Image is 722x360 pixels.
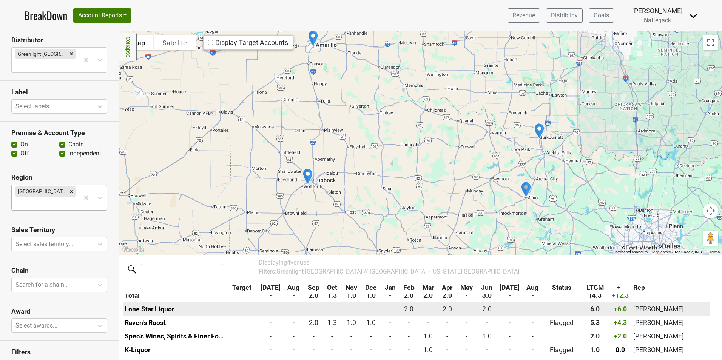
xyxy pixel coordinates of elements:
h3: Label [11,88,107,96]
td: 1.0 [418,343,438,357]
td: - [438,329,456,343]
td: - [258,316,283,329]
th: 2.0 [400,289,418,302]
button: Drag Pegman onto the map to open Street View [703,231,718,246]
div: K-Liquor [531,120,548,142]
a: BreakDown [24,8,67,23]
a: Revenue [508,8,540,23]
td: - [497,316,522,329]
th: LTCM: activate to sort column ascending [581,281,609,294]
th: Total [123,289,226,302]
label: Independent [68,149,101,158]
td: 1.0 [418,329,438,343]
a: K-Liquor [125,346,150,354]
td: - [258,343,283,357]
th: Apr: activate to sort column ascending [438,281,456,294]
td: - [304,343,323,357]
td: - [258,329,283,343]
label: Chain [68,140,84,149]
div: [GEOGRAPHIC_DATA] - [US_STATE][GEOGRAPHIC_DATA] [15,186,67,196]
td: 1.0 [341,316,361,329]
th: +-: activate to sort column ascending [609,281,632,294]
td: 2.0 [400,302,418,316]
button: Account Reports [73,8,131,23]
td: - [304,329,323,343]
td: 1.3 [323,316,341,329]
td: - [283,329,304,343]
td: [PERSON_NAME] [632,343,710,357]
th: Jan: activate to sort column ascending [381,281,400,294]
div: Display Target Accounts [208,38,288,47]
th: Aug: activate to sort column ascending [522,281,543,294]
td: - [283,343,304,357]
td: - [304,302,323,316]
th: &nbsp;: activate to sort column ascending [123,281,226,294]
th: - [522,289,543,302]
h3: Award [11,308,107,315]
h3: Sales Territory [11,226,107,234]
th: Status: activate to sort column ascending [543,281,581,294]
td: - [418,316,438,329]
td: - [497,329,522,343]
th: Mar: activate to sort column ascending [418,281,438,294]
td: - [497,302,522,316]
th: Aug: activate to sort column ascending [283,281,304,294]
td: [PERSON_NAME] [632,302,710,316]
td: - [418,302,438,316]
td: +6.0 [609,302,632,316]
td: - [341,329,361,343]
button: Map camera controls [703,203,718,218]
span: Greenlight-[GEOGRAPHIC_DATA] // [GEOGRAPHIC_DATA] - [US_STATE][GEOGRAPHIC_DATA] [276,268,519,275]
td: - [283,302,304,316]
td: Flagged [543,316,581,329]
h3: Chain [11,267,107,275]
td: 0.0 [609,343,632,357]
td: +2.0 [609,329,632,343]
td: - [400,329,418,343]
td: - [323,329,341,343]
td: - [258,302,283,316]
td: 2.0 [304,316,323,329]
td: - [477,343,497,357]
a: Spec's Wines, Spirits & Finer Foods [125,332,230,340]
td: - [400,316,418,329]
td: - [438,316,456,329]
td: - [456,302,477,316]
td: Flagged [543,343,581,357]
span: +12.3 [612,292,629,299]
td: - [522,329,543,343]
td: - [361,343,381,357]
td: - [341,343,361,357]
button: Toggle fullscreen view [703,35,718,50]
td: 2.0 [581,329,609,343]
label: On [20,140,28,149]
th: Target: activate to sort column ascending [226,281,258,294]
a: Lone Star Liquor [125,305,174,313]
th: Jul: activate to sort column ascending [497,281,522,294]
img: Google [121,245,146,255]
td: +4.3 [609,316,632,329]
td: 2.0 [438,302,456,316]
td: - [341,302,361,316]
th: Oct: activate to sort column ascending [323,281,341,294]
div: Greenlight-[GEOGRAPHIC_DATA] [15,49,67,59]
a: Distrib Inv [546,8,583,23]
span: Natterjack [644,17,671,24]
th: - [497,289,522,302]
td: - [497,343,522,357]
th: Feb: activate to sort column ascending [400,281,418,294]
th: Rep: activate to sort column ascending [632,281,710,294]
th: 3.0 [477,289,497,302]
td: [PERSON_NAME] [632,329,710,343]
th: 14.3 [581,289,609,302]
td: - [381,302,400,316]
td: - [456,343,477,357]
h3: Region [11,174,107,182]
a: Open this area in Google Maps (opens a new window) [121,245,146,255]
th: 2.0 [304,289,323,302]
td: - [400,343,418,357]
td: 1.0 [581,343,609,357]
th: 1.0 [341,289,361,302]
td: 1.0 [361,316,381,329]
div: Remove Greenlight-TX [67,49,76,59]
